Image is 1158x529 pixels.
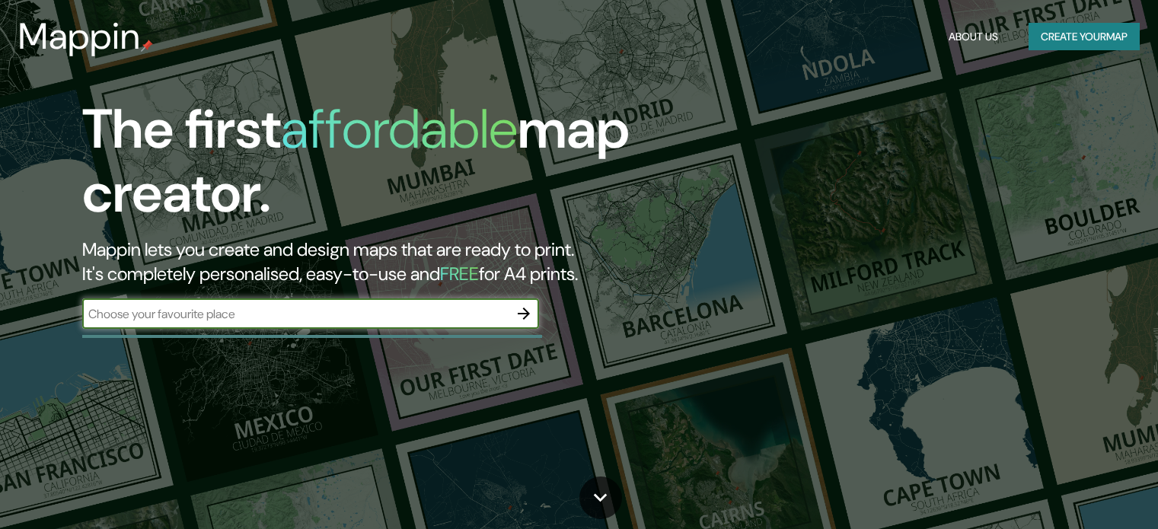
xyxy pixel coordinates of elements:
button: Create yourmap [1029,23,1140,51]
h1: The first map creator. [82,97,662,237]
h2: Mappin lets you create and design maps that are ready to print. It's completely personalised, eas... [82,237,662,286]
input: Choose your favourite place [82,305,509,323]
button: About Us [943,23,1004,51]
img: mappin-pin [141,40,153,52]
h5: FREE [440,262,479,285]
h1: affordable [281,94,518,164]
h3: Mappin [18,15,141,58]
